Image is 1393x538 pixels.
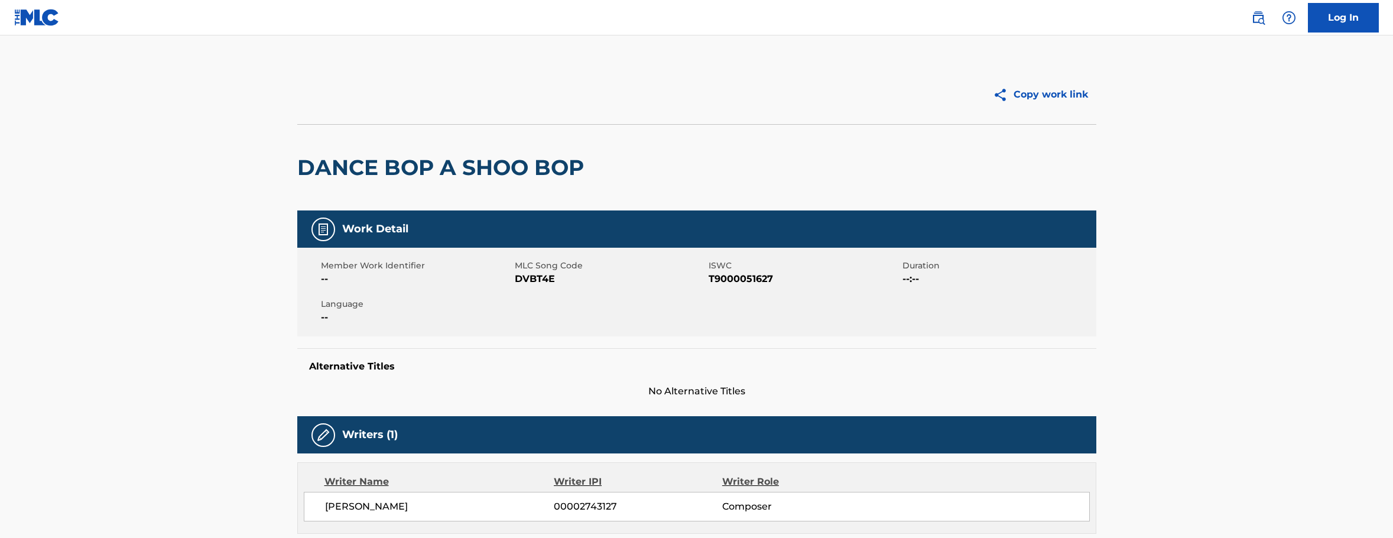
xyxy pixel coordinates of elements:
[342,222,408,236] h5: Work Detail
[321,272,512,286] span: --
[554,500,722,514] span: 00002743127
[993,87,1014,102] img: Copy work link
[1251,11,1265,25] img: search
[324,475,554,489] div: Writer Name
[1246,6,1270,30] a: Public Search
[309,361,1084,372] h5: Alternative Titles
[325,500,554,514] span: [PERSON_NAME]
[1277,6,1301,30] div: Help
[14,9,60,26] img: MLC Logo
[902,260,1093,272] span: Duration
[722,500,875,514] span: Composer
[515,260,706,272] span: MLC Song Code
[515,272,706,286] span: DVBT4E
[985,80,1096,109] button: Copy work link
[709,272,900,286] span: T9000051627
[1282,11,1296,25] img: help
[902,272,1093,286] span: --:--
[321,310,512,325] span: --
[297,154,590,181] h2: DANCE BOP A SHOO BOP
[316,222,330,236] img: Work Detail
[1308,3,1379,33] a: Log In
[722,475,875,489] div: Writer Role
[316,428,330,442] img: Writers
[342,428,398,442] h5: Writers (1)
[321,298,512,310] span: Language
[554,475,722,489] div: Writer IPI
[297,384,1096,398] span: No Alternative Titles
[709,260,900,272] span: ISWC
[321,260,512,272] span: Member Work Identifier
